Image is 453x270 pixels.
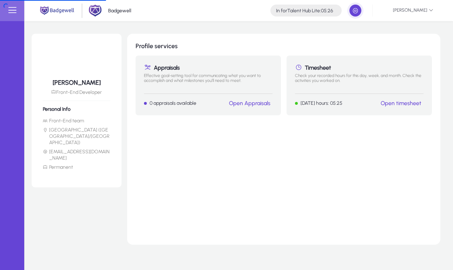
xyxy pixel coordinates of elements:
p: Front-End Developer [43,89,110,95]
h1: Timesheet [295,64,424,71]
img: 2.png [88,4,102,17]
h1: Profile services [136,42,432,50]
button: Open timesheet [379,99,424,107]
p: 0 appraisals available [150,100,196,106]
button: Open Appraisals [227,99,273,107]
span: : [320,8,321,14]
span: 05:26 [321,8,333,14]
h5: [PERSON_NAME] [43,79,110,86]
h1: Appraisals [144,64,273,71]
p: Badgewell [108,8,131,14]
li: Front-End team [43,118,110,124]
p: [DATE] hours: 05:25 [301,100,342,106]
p: Effective goal-setting tool for communicating what you want to accomplish and what milestones you... [144,73,273,88]
h4: Talent Hub Lite [276,8,333,14]
img: 39.jpeg [63,45,91,73]
img: 39.jpeg [378,5,390,17]
span: In for [276,8,287,14]
a: Open Appraisals [229,100,270,107]
h6: Personal Info [43,106,110,112]
li: [EMAIL_ADDRESS][DOMAIN_NAME] [43,149,110,161]
img: main.png [39,6,75,15]
li: Permanent [43,164,110,171]
span: [PERSON_NAME] [378,5,433,17]
li: [GEOGRAPHIC_DATA] ([GEOGRAPHIC_DATA]/[GEOGRAPHIC_DATA]) [43,127,110,146]
p: Check your recorded hours for this day, week, and month. Check the activities you worked on. [295,73,424,88]
button: [PERSON_NAME] [373,4,439,17]
a: Open timesheet [381,100,421,107]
